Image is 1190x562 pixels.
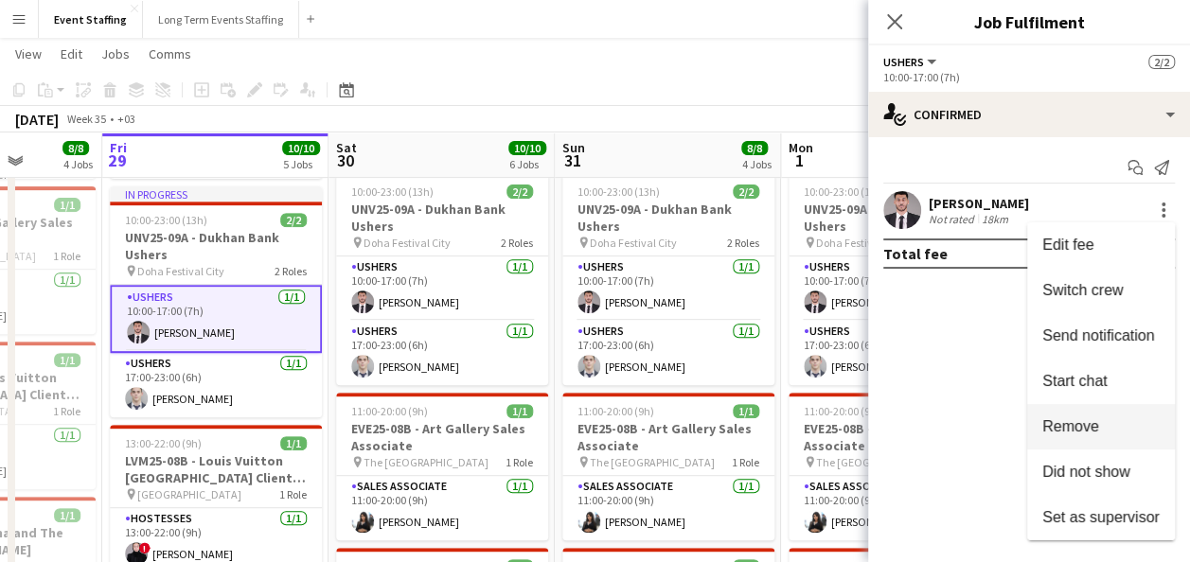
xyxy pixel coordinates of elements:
button: Did not show [1027,449,1175,495]
span: Switch crew [1042,282,1123,298]
span: Edit fee [1042,237,1093,253]
span: Send notification [1042,327,1154,343]
span: Remove [1042,418,1099,434]
button: Switch crew [1027,268,1175,313]
button: Remove [1027,404,1175,449]
button: Edit fee [1027,222,1175,268]
button: Set as supervisor [1027,495,1175,540]
button: Send notification [1027,313,1175,359]
span: Did not show [1042,464,1130,480]
span: Start chat [1042,373,1107,389]
span: Set as supervisor [1042,509,1160,525]
button: Start chat [1027,359,1175,404]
